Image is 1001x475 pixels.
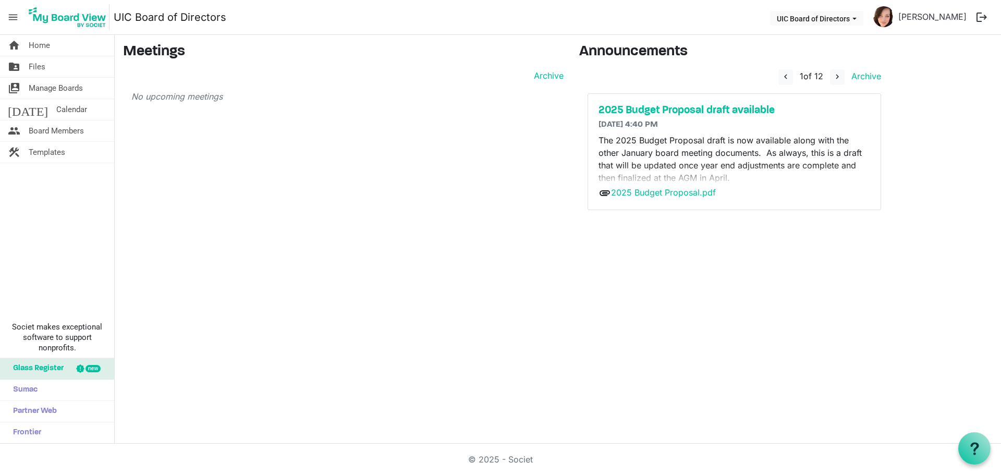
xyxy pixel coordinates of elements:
[781,72,790,81] span: navigate_before
[894,6,971,27] a: [PERSON_NAME]
[5,322,109,353] span: Societ makes exceptional software to support nonprofits.
[830,69,845,85] button: navigate_next
[123,43,564,61] h3: Meetings
[131,90,564,103] p: No upcoming meetings
[599,134,870,184] p: The 2025 Budget Proposal draft is now available along with the other January board meeting docume...
[8,380,38,400] span: Sumac
[833,72,842,81] span: navigate_next
[29,78,83,99] span: Manage Boards
[873,6,894,27] img: aZda651_YrtB0d3iDw2VWU6hlcmlxgORkYhRWXcu6diS1fUuzblDemDitxXHgJcDUASUXKKMmrJj1lYLVKcG1g_thumb.png
[86,365,101,372] div: new
[8,120,20,141] span: people
[8,35,20,56] span: home
[56,99,87,120] span: Calendar
[8,56,20,77] span: folder_shared
[611,187,716,198] a: 2025 Budget Proposal.pdf
[778,69,793,85] button: navigate_before
[599,104,870,117] a: 2025 Budget Proposal draft available
[29,35,50,56] span: Home
[468,454,533,465] a: © 2025 - Societ
[599,187,611,199] span: attachment
[26,4,114,30] a: My Board View Logo
[800,71,803,81] span: 1
[847,71,881,81] a: Archive
[579,43,889,61] h3: Announcements
[8,422,41,443] span: Frontier
[8,358,64,379] span: Glass Register
[29,120,84,141] span: Board Members
[8,401,57,422] span: Partner Web
[530,69,564,82] a: Archive
[599,120,658,129] span: [DATE] 4:40 PM
[8,99,48,120] span: [DATE]
[3,7,23,27] span: menu
[8,142,20,163] span: construction
[800,71,823,81] span: of 12
[8,78,20,99] span: switch_account
[29,142,65,163] span: Templates
[29,56,45,77] span: Files
[770,11,863,26] button: UIC Board of Directors dropdownbutton
[26,4,109,30] img: My Board View Logo
[114,7,226,28] a: UIC Board of Directors
[971,6,993,28] button: logout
